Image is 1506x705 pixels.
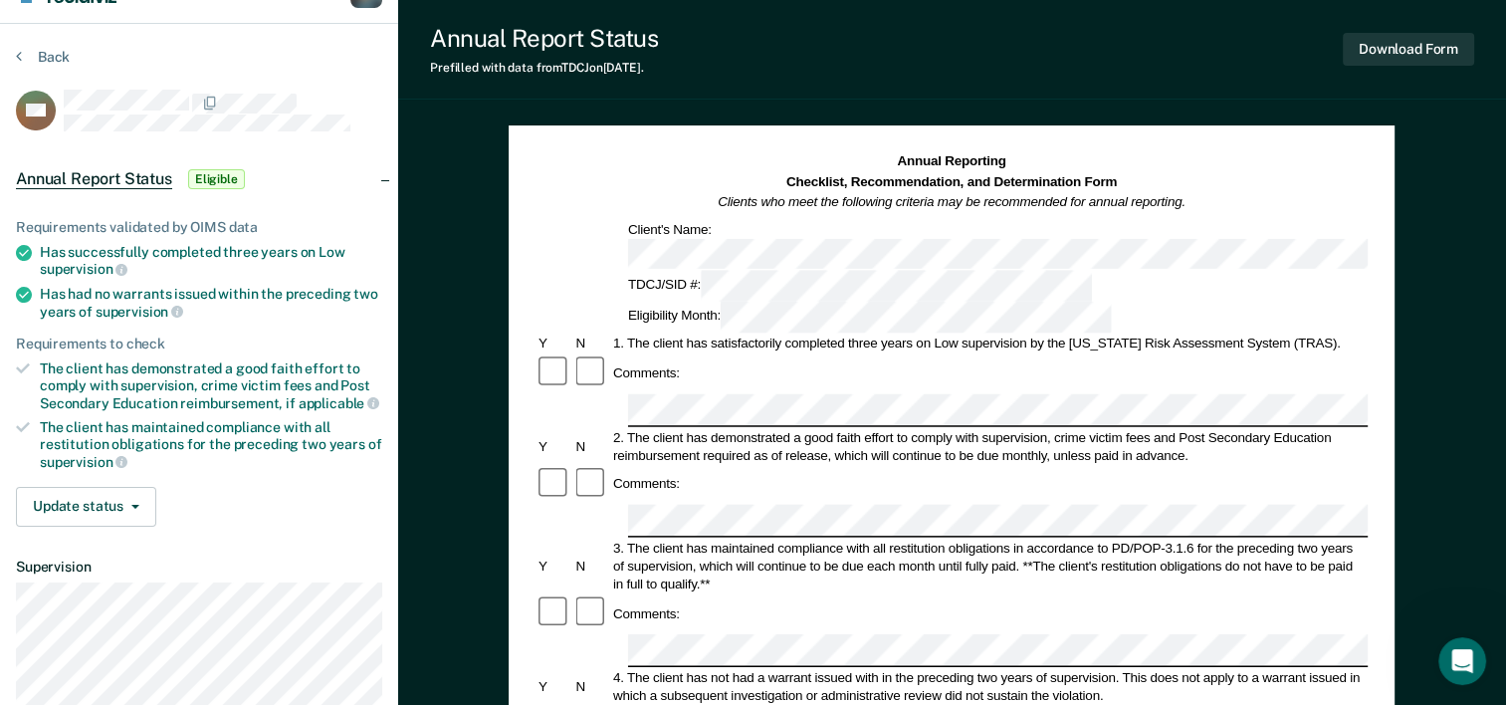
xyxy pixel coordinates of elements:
div: N [573,677,610,695]
button: Update status [16,487,156,527]
span: Eligible [188,169,245,189]
strong: Annual Reporting [898,154,1006,169]
strong: Checklist, Recommendation, and Determination Form [786,174,1117,189]
div: The client has demonstrated a good faith effort to comply with supervision, crime victim fees and... [40,360,382,411]
div: Comments: [610,364,683,382]
div: Prefilled with data from TDCJ on [DATE] . [430,61,658,75]
div: 1. The client has satisfactorily completed three years on Low supervision by the [US_STATE] Risk ... [610,335,1368,352]
button: Download Form [1343,33,1474,66]
em: Clients who meet the following criteria may be recommended for annual reporting. [719,194,1186,209]
div: Requirements to check [16,336,382,352]
div: N [573,557,610,575]
div: Comments: [610,604,683,622]
span: supervision [96,304,183,320]
div: N [573,335,610,352]
div: 2. The client has demonstrated a good faith effort to comply with supervision, crime victim fees ... [610,428,1368,464]
div: The client has maintained compliance with all restitution obligations for the preceding two years of [40,419,382,470]
span: Annual Report Status [16,169,172,189]
div: Has successfully completed three years on Low [40,244,382,278]
div: Y [536,557,572,575]
div: Y [536,437,572,455]
button: Back [16,48,70,66]
div: Eligibility Month: [625,302,1115,333]
div: Annual Report Status [430,24,658,53]
span: supervision [40,454,127,470]
div: Has had no warrants issued within the preceding two years of [40,286,382,320]
dt: Supervision [16,559,382,576]
div: 3. The client has maintained compliance with all restitution obligations in accordance to PD/POP-... [610,539,1368,592]
span: applicable [299,395,379,411]
div: N [573,437,610,455]
div: Y [536,335,572,352]
div: TDCJ/SID #: [625,271,1095,302]
div: Y [536,677,572,695]
div: 4. The client has not had a warrant issued with in the preceding two years of supervision. This d... [610,668,1368,704]
iframe: Intercom live chat [1438,637,1486,685]
span: supervision [40,261,127,277]
div: Requirements validated by OIMS data [16,219,382,236]
div: Comments: [610,475,683,493]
